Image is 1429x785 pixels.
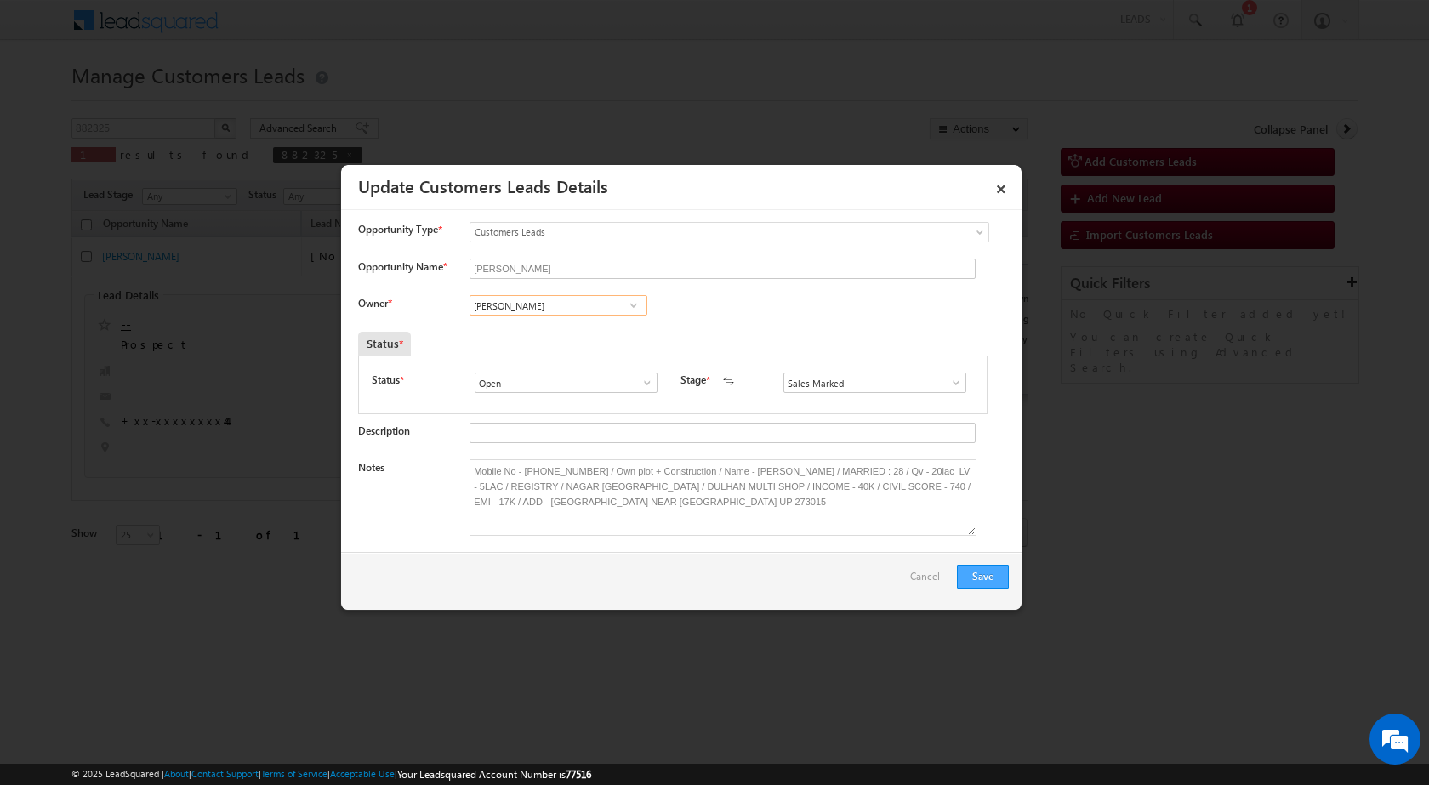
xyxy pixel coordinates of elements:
[88,89,286,111] div: Chat with us now
[330,768,395,779] a: Acceptable Use
[632,374,653,391] a: Show All Items
[358,173,608,197] a: Update Customers Leads Details
[358,222,438,237] span: Opportunity Type
[470,222,989,242] a: Customers Leads
[987,171,1016,201] a: ×
[680,373,706,388] label: Stage
[358,424,410,437] label: Description
[910,565,948,597] a: Cancel
[164,768,189,779] a: About
[566,768,591,781] span: 77516
[623,297,644,314] a: Show All Items
[783,373,966,393] input: Type to Search
[475,373,658,393] input: Type to Search
[470,295,647,316] input: Type to Search
[397,768,591,781] span: Your Leadsquared Account Number is
[358,260,447,273] label: Opportunity Name
[191,768,259,779] a: Contact Support
[372,373,400,388] label: Status
[358,461,384,474] label: Notes
[358,297,391,310] label: Owner
[957,565,1009,589] button: Save
[279,9,320,49] div: Minimize live chat window
[358,332,411,356] div: Status
[231,524,309,547] em: Start Chat
[941,374,962,391] a: Show All Items
[29,89,71,111] img: d_60004797649_company_0_60004797649
[470,225,919,240] span: Customers Leads
[71,766,591,782] span: © 2025 LeadSquared | | | | |
[261,768,327,779] a: Terms of Service
[22,157,310,509] textarea: Type your message and hit 'Enter'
